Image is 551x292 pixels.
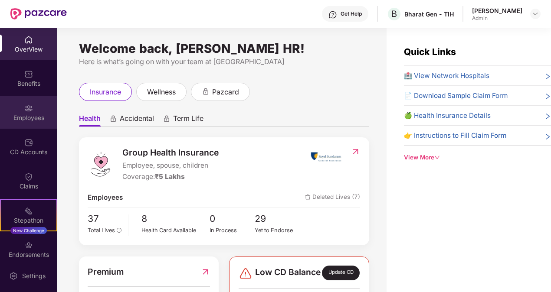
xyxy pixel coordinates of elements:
[544,72,551,81] span: right
[122,172,219,182] div: Coverage:
[90,87,121,97] span: insurance
[9,272,18,280] img: svg+xml;base64,PHN2ZyBpZD0iU2V0dGluZy0yMHgyMCIgeG1sbnM9Imh0dHA6Ly93d3cudzMub3JnLzIwMDAvc3ZnIiB3aW...
[1,216,56,225] div: Stepathon
[10,8,67,19] img: New Pazcare Logo
[328,10,337,19] img: svg+xml;base64,PHN2ZyBpZD0iSGVscC0zMngzMiIgeG1sbnM9Imh0dHA6Ly93d3cudzMub3JnLzIwMDAvc3ZnIiB3aWR0aD...
[155,172,185,181] span: ₹5 Lakhs
[141,226,210,235] div: Health Card Available
[472,15,522,22] div: Admin
[210,226,255,235] div: In Process
[117,228,121,233] span: info-circle
[88,151,114,177] img: logo
[239,266,253,280] img: svg+xml;base64,PHN2ZyBpZD0iRGFuZ2VyLTMyeDMyIiB4bWxucz0iaHR0cDovL3d3dy53My5vcmcvMjAwMC9zdmciIHdpZH...
[404,91,508,101] span: 📄 Download Sample Claim Form
[79,45,369,52] div: Welcome back, [PERSON_NAME] HR!
[404,110,491,121] span: 🍏 Health Insurance Details
[109,115,117,123] div: animation
[173,114,203,127] span: Term Life
[79,56,369,67] div: Here is what’s going on with your team at [GEOGRAPHIC_DATA]
[544,112,551,121] span: right
[10,227,47,234] div: New Challenge
[351,147,360,156] img: RedirectIcon
[532,10,539,17] img: svg+xml;base64,PHN2ZyBpZD0iRHJvcGRvd24tMzJ4MzIiIHhtbG5zPSJodHRwOi8vd3d3LnczLm9yZy8yMDAwL3N2ZyIgd2...
[88,212,122,226] span: 37
[20,272,48,280] div: Settings
[120,114,154,127] span: Accidental
[201,265,210,278] img: RedirectIcon
[404,153,551,162] div: View More
[147,87,176,97] span: wellness
[434,155,440,160] span: down
[255,212,300,226] span: 29
[322,266,360,280] div: Update CD
[88,265,124,278] span: Premium
[24,241,33,250] img: svg+xml;base64,PHN2ZyBpZD0iRW5kb3JzZW1lbnRzIiB4bWxucz0iaHR0cDovL3d3dy53My5vcmcvMjAwMC9zdmciIHdpZH...
[122,146,219,159] span: Group Health Insurance
[210,212,255,226] span: 0
[163,115,171,123] div: animation
[24,104,33,113] img: svg+xml;base64,PHN2ZyBpZD0iRW1wbG95ZWVzIiB4bWxucz0iaHR0cDovL3d3dy53My5vcmcvMjAwMC9zdmciIHdpZHRoPS...
[391,9,397,19] span: B
[88,227,115,234] span: Total Lives
[24,207,33,215] img: svg+xml;base64,PHN2ZyB4bWxucz0iaHR0cDovL3d3dy53My5vcmcvMjAwMC9zdmciIHdpZHRoPSIyMSIgaGVpZ2h0PSIyMC...
[122,160,219,171] span: Employee, spouse, children
[24,36,33,44] img: svg+xml;base64,PHN2ZyBpZD0iSG9tZSIgeG1sbnM9Imh0dHA6Ly93d3cudzMub3JnLzIwMDAvc3ZnIiB3aWR0aD0iMjAiIG...
[305,195,311,200] img: deleteIcon
[310,146,342,168] img: insurerIcon
[141,212,210,226] span: 8
[24,172,33,181] img: svg+xml;base64,PHN2ZyBpZD0iQ2xhaW0iIHhtbG5zPSJodHRwOi8vd3d3LnczLm9yZy8yMDAwL3N2ZyIgd2lkdGg9IjIwIi...
[341,10,362,17] div: Get Help
[255,266,321,280] span: Low CD Balance
[305,192,360,203] span: Deleted Lives (7)
[544,132,551,141] span: right
[24,70,33,78] img: svg+xml;base64,PHN2ZyBpZD0iQmVuZWZpdHMiIHhtbG5zPSJodHRwOi8vd3d3LnczLm9yZy8yMDAwL3N2ZyIgd2lkdGg9Ij...
[24,138,33,147] img: svg+xml;base64,PHN2ZyBpZD0iQ0RfQWNjb3VudHMiIGRhdGEtbmFtZT0iQ0QgQWNjb3VudHMiIHhtbG5zPSJodHRwOi8vd3...
[404,130,506,141] span: 👉 Instructions to Fill Claim Form
[404,71,489,81] span: 🏥 View Network Hospitals
[255,226,300,235] div: Yet to Endorse
[472,6,522,15] div: [PERSON_NAME]
[212,87,239,97] span: pazcard
[79,114,101,127] span: Health
[404,10,454,18] div: Bharat Gen - TIH
[404,46,456,57] span: Quick Links
[544,92,551,101] span: right
[202,88,210,95] div: animation
[88,192,123,203] span: Employees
